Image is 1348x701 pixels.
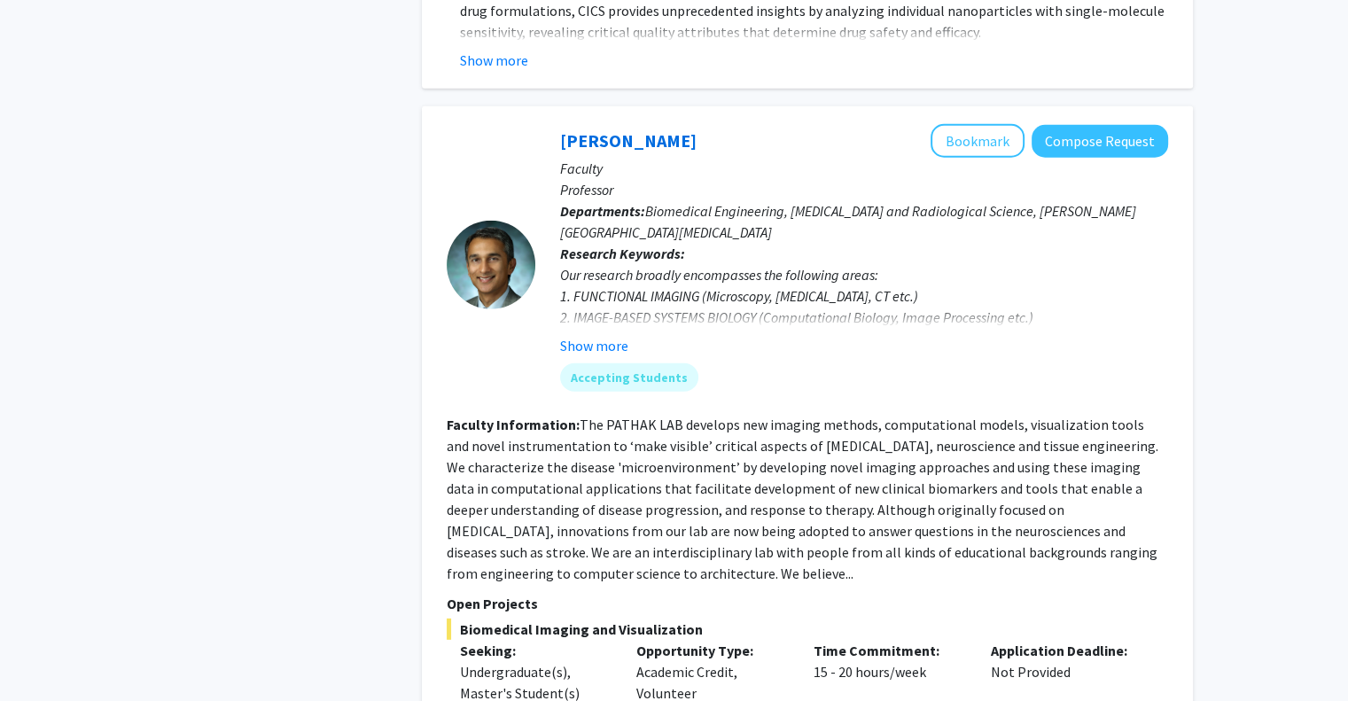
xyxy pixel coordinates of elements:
[560,363,698,392] mat-chip: Accepting Students
[460,50,528,71] button: Show more
[560,179,1168,200] p: Professor
[447,416,580,433] b: Faculty Information:
[931,124,1025,158] button: Add Arvind Pathak to Bookmarks
[814,640,964,661] p: Time Commitment:
[560,335,628,356] button: Show more
[560,158,1168,179] p: Faculty
[560,202,645,220] b: Departments:
[460,640,611,661] p: Seeking:
[636,640,787,661] p: Opportunity Type:
[447,593,1168,614] p: Open Projects
[560,245,685,262] b: Research Keywords:
[447,416,1158,582] fg-read-more: The PATHAK LAB develops new imaging methods, computational models, visualization tools and novel ...
[447,619,1168,640] span: Biomedical Imaging and Visualization
[991,640,1142,661] p: Application Deadline:
[560,264,1168,370] div: Our research broadly encompasses the following areas: 1. FUNCTIONAL IMAGING (Microscopy, [MEDICAL...
[560,202,1136,241] span: Biomedical Engineering, [MEDICAL_DATA] and Radiological Science, [PERSON_NAME][GEOGRAPHIC_DATA][M...
[560,129,697,152] a: [PERSON_NAME]
[1032,125,1168,158] button: Compose Request to Arvind Pathak
[13,621,75,688] iframe: Chat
